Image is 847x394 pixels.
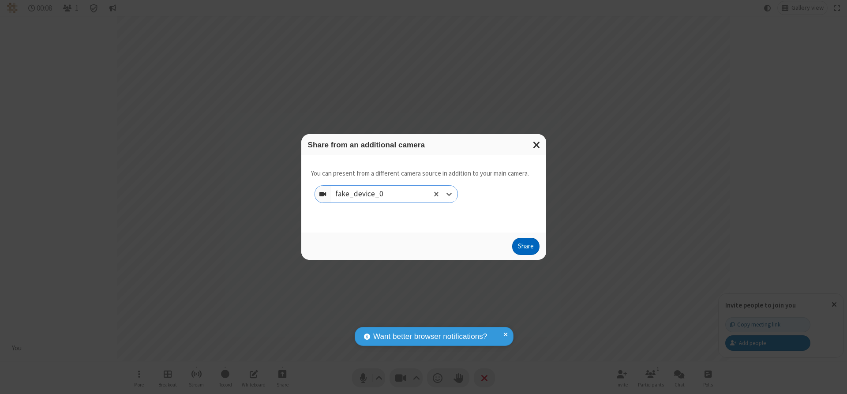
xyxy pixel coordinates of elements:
h3: Share from an additional camera [308,141,540,149]
p: You can present from a different camera source in addition to your main camera. [311,169,529,179]
button: Share [512,238,540,255]
div: fake_device_0 [335,188,398,200]
span: Want better browser notifications? [373,331,487,342]
button: Close modal [528,134,546,156]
